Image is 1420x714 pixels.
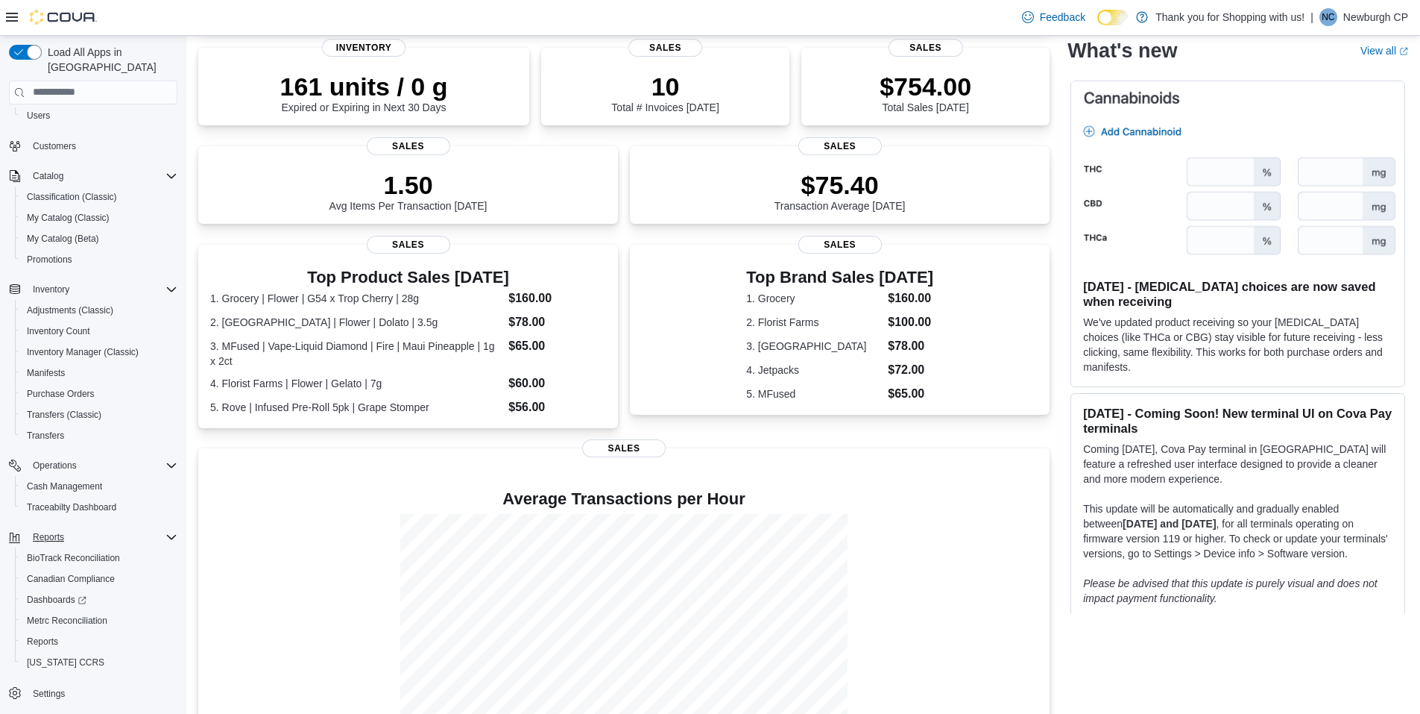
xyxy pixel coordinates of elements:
span: Sales [798,137,882,155]
button: BioTrack Reconciliation [15,548,183,569]
div: Total # Invoices [DATE] [611,72,719,113]
button: Classification (Classic) [15,187,183,207]
em: Please be advised that this update is purely visual and does not impact payment functionality. [1083,577,1378,604]
span: BioTrack Reconciliation [21,549,177,567]
button: Transfers (Classic) [15,404,183,425]
a: Dashboards [21,591,92,609]
a: Manifests [21,364,71,382]
a: Inventory Count [21,322,96,340]
span: Reports [21,633,177,651]
span: Feedback [1040,10,1085,25]
p: 10 [611,72,719,101]
dd: $160.00 [508,289,606,307]
button: Inventory [3,279,183,300]
span: Dashboards [27,594,86,606]
h2: What's new [1067,39,1177,63]
p: Newburgh CP [1343,8,1408,26]
span: Promotions [27,254,72,266]
a: Transfers [21,427,70,445]
a: BioTrack Reconciliation [21,549,126,567]
a: Cash Management [21,477,108,495]
span: My Catalog (Beta) [21,230,177,248]
span: NC [1322,8,1334,26]
span: Inventory Count [21,322,177,340]
p: Thank you for Shopping with us! [1155,8,1304,26]
span: Promotions [21,251,177,269]
span: Inventory Manager (Classic) [27,346,139,358]
span: Dashboards [21,591,177,609]
a: Users [21,107,56,125]
svg: External link [1399,47,1408,56]
span: Inventory [322,39,406,57]
dt: 1. Grocery [746,291,882,306]
span: Canadian Compliance [27,573,115,585]
span: Sales [367,137,450,155]
span: Customers [27,137,177,155]
span: Classification (Classic) [21,188,177,206]
p: We've updated product receiving so your [MEDICAL_DATA] choices (like THCa or CBG) stay visible fo... [1083,315,1392,375]
button: My Catalog (Beta) [15,228,183,249]
span: Reports [33,531,64,543]
span: Inventory [33,284,69,295]
a: View allExternal link [1360,45,1408,57]
span: Traceabilty Dashboard [21,498,177,516]
h3: [DATE] - Coming Soon! New terminal UI on Cova Pay terminals [1083,406,1392,436]
h3: Top Brand Sales [DATE] [746,269,933,286]
span: Sales [889,39,963,57]
dd: $56.00 [508,398,606,416]
a: Metrc Reconciliation [21,612,113,630]
button: Manifests [15,363,183,383]
span: My Catalog (Classic) [27,212,110,224]
p: 161 units / 0 g [280,72,448,101]
dd: $78.00 [508,313,606,331]
h3: [DATE] - [MEDICAL_DATA] choices are now saved when receiving [1083,279,1392,309]
dd: $72.00 [888,361,933,379]
a: Dashboards [15,589,183,610]
button: Users [15,105,183,126]
a: My Catalog (Beta) [21,230,105,248]
button: Adjustments (Classic) [15,300,183,321]
span: Transfers (Classic) [21,406,177,424]
a: Customers [27,137,82,155]
span: Sales [582,439,666,457]
span: Inventory Count [27,325,90,337]
dt: 4. Florist Farms | Flower | Gelato | 7g [210,376,502,391]
button: Cash Management [15,476,183,497]
p: $75.40 [774,170,906,200]
a: Inventory Manager (Classic) [21,343,145,361]
dd: $160.00 [888,289,933,307]
a: Transfers (Classic) [21,406,107,424]
a: Traceabilty Dashboard [21,498,122,516]
span: Users [21,107,177,125]
button: Inventory Count [15,321,183,342]
span: Inventory Manager (Classic) [21,343,177,361]
span: Manifests [27,367,65,379]
a: Settings [27,685,71,703]
p: This update will be automatically and gradually enabled between , for all terminals operating on ... [1083,501,1392,561]
button: Inventory [27,281,75,298]
span: My Catalog (Beta) [27,233,99,245]
span: Operations [27,457,177,475]
dd: $100.00 [888,313,933,331]
strong: [DATE] and [DATE] [1123,518,1216,530]
p: $754.00 [880,72,971,101]
input: Dark Mode [1097,10,1129,25]
dt: 2. Florist Farms [746,315,882,330]
span: Reports [27,528,177,546]
button: Inventory Manager (Classic) [15,342,183,363]
button: Customers [3,135,183,157]
a: Adjustments (Classic) [21,301,119,319]
a: Canadian Compliance [21,570,121,588]
p: Coming [DATE], Cova Pay terminal in [GEOGRAPHIC_DATA] will feature a refreshed user interface des... [1083,442,1392,486]
span: Users [27,110,50,122]
div: Total Sales [DATE] [880,72,971,113]
dd: $65.00 [888,385,933,403]
button: Settings [3,682,183,704]
h3: Top Product Sales [DATE] [210,269,606,286]
dt: 1. Grocery | Flower | G54 x Trop Cherry | 28g [210,291,502,306]
a: [US_STATE] CCRS [21,654,110,671]
button: Catalog [27,167,69,185]
dt: 5. Rove | Infused Pre-Roll 5pk | Grape Stomper [210,400,502,415]
button: Catalog [3,166,183,187]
